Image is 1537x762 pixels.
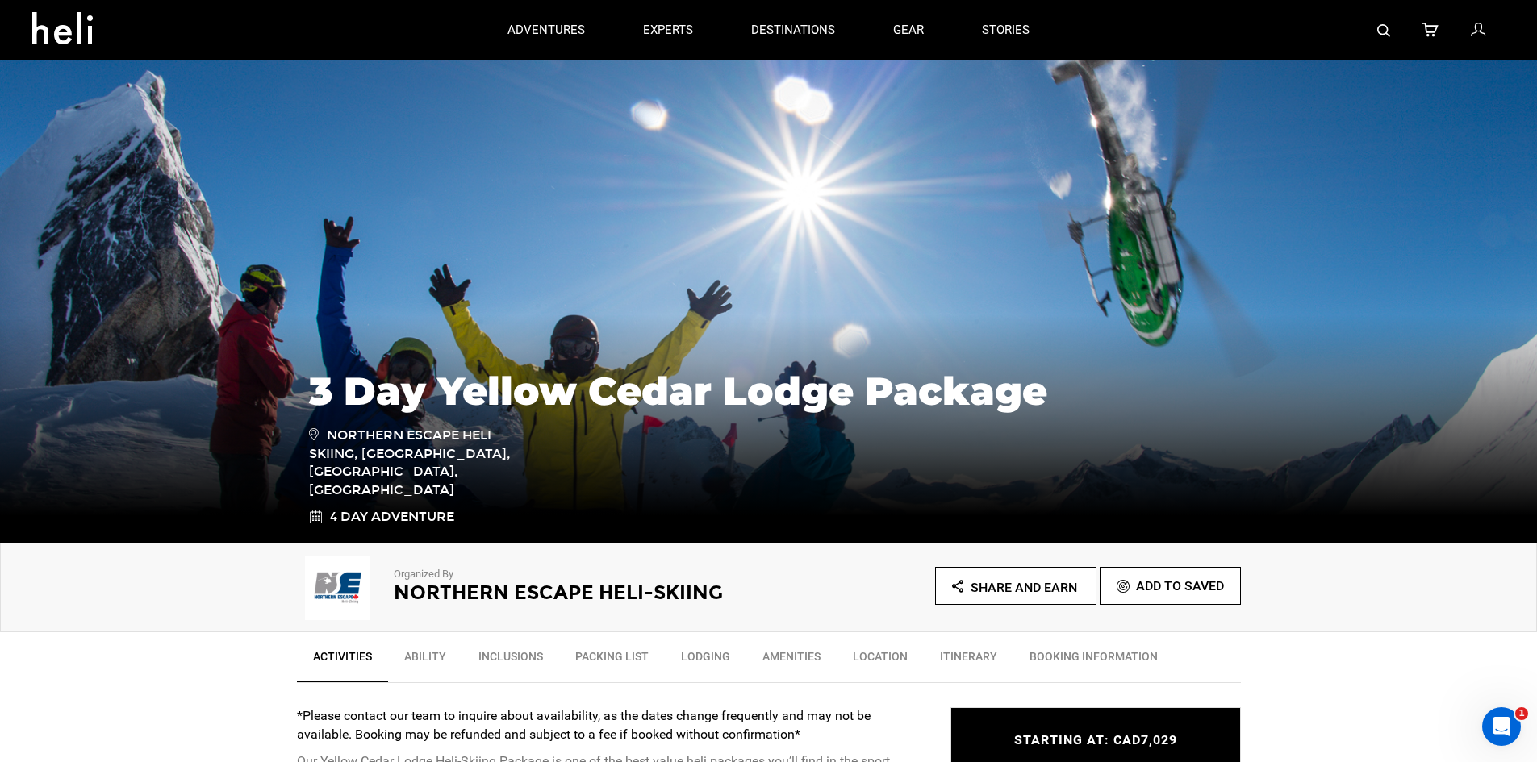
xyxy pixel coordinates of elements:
strong: *Please contact our team to inquire about availability, as the dates change frequently and may no... [297,708,871,742]
a: Location [837,640,924,681]
span: 1 [1515,707,1528,720]
a: Amenities [746,640,837,681]
span: 4 Day Adventure [330,508,454,527]
span: STARTING AT: CAD7,029 [1014,732,1177,747]
p: destinations [751,22,835,39]
span: Northern Escape Heli Skiing, [GEOGRAPHIC_DATA], [GEOGRAPHIC_DATA], [GEOGRAPHIC_DATA] [309,425,539,500]
a: Packing List [559,640,665,681]
img: search-bar-icon.svg [1377,24,1390,37]
h1: 3 Day Yellow Cedar Lodge Package [309,369,1229,413]
a: Ability [388,640,462,681]
a: BOOKING INFORMATION [1013,640,1174,681]
span: Share and Earn [971,580,1077,595]
iframe: Intercom live chat [1482,707,1521,746]
h2: Northern Escape Heli-Skiing [394,582,725,603]
p: Organized By [394,567,725,582]
p: adventures [507,22,585,39]
a: Inclusions [462,640,559,681]
span: Add To Saved [1136,578,1224,593]
p: experts [643,22,693,39]
a: Activities [297,640,388,682]
a: Itinerary [924,640,1013,681]
img: img_634049a79d2f80bb852de8805dc5f4d5.png [297,556,378,620]
a: Lodging [665,640,746,681]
